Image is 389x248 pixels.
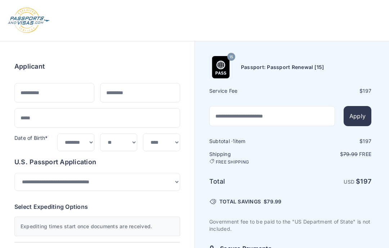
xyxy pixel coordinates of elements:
[344,106,371,126] button: Apply
[209,151,290,165] h6: Shipping
[267,198,281,205] span: 79.99
[233,138,235,144] span: 1
[210,56,232,78] img: Product Name
[363,88,371,94] span: 197
[229,52,233,62] span: 15
[209,218,371,233] p: Government fee to be paid to the "US Department of State" is not included.
[14,217,180,236] div: Expediting times start once documents are received.
[241,64,324,71] h6: Passport: Passport Renewal [15]
[219,198,261,205] span: TOTAL SAVINGS
[14,202,180,211] h6: Select Expediting Options
[343,151,358,157] span: 79.99
[209,176,290,187] h6: Total
[14,61,45,72] h6: Applicant
[209,138,290,145] h6: Subtotal · item
[216,159,249,165] span: FREE SHIPPING
[14,135,48,141] label: Date of Birth*
[359,151,371,157] span: Free
[14,157,180,167] h6: U.S. Passport Application
[291,87,371,95] div: $
[291,138,371,145] div: $
[363,138,371,144] span: 197
[291,151,371,158] p: $
[344,179,354,185] span: USD
[264,198,281,205] span: $
[360,178,371,185] span: 197
[356,178,371,185] strong: $
[209,87,290,95] h6: Service Fee
[7,7,50,34] img: Logo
